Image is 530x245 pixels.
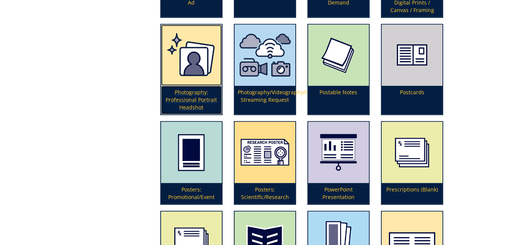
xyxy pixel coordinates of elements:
a: Postable Notes [308,24,369,114]
p: Postable Notes [308,86,369,114]
a: Posters: Promotional/Event [161,122,222,204]
p: Photography: Professional Portrait Headshot [161,86,222,114]
a: PowerPoint Presentation [308,122,369,204]
img: powerpoint-presentation-5949298d3aa018.35992224.png [308,122,369,183]
img: postcard-59839371c99131.37464241.png [382,24,442,86]
p: Posters: Scientific/Research [235,183,295,204]
p: Prescriptions (Blank) [382,183,442,204]
a: Postcards [382,24,442,114]
a: Prescriptions (Blank) [382,122,442,204]
img: posters-scientific-5aa5927cecefc5.90805739.png [235,122,295,183]
p: PowerPoint Presentation [308,183,369,204]
a: Photography: Professional Portrait Headshot [161,24,222,114]
img: blank%20prescriptions-655685b7a02444.91910750.png [382,122,442,183]
img: professional%20headshot-673780894c71e3.55548584.png [161,24,222,86]
a: Photography/Videography/Live Streaming Request [235,24,295,114]
p: Postcards [382,86,442,114]
p: Photography/Videography/Live Streaming Request [235,86,295,114]
img: photography%20videography%20or%20live%20streaming-62c5f5a2188136.97296614.png [235,24,295,86]
a: Posters: Scientific/Research [235,122,295,204]
img: poster-promotional-5949293418faa6.02706653.png [161,122,222,183]
img: post-it-note-5949284106b3d7.11248848.png [308,24,369,86]
p: Posters: Promotional/Event [161,183,222,204]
